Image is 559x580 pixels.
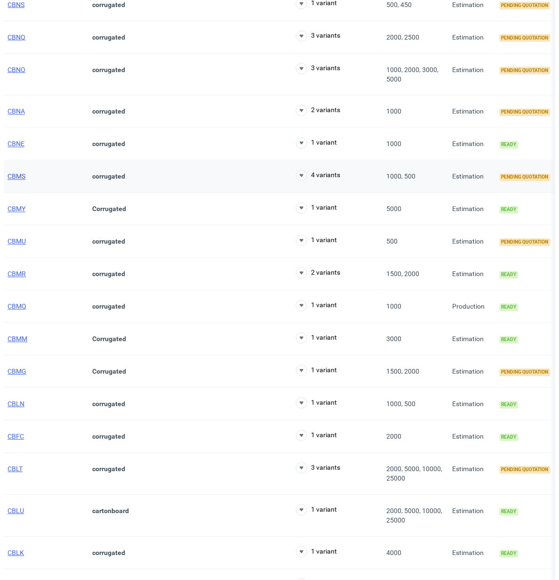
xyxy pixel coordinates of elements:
[296,333,337,344] button: 1 variant
[387,1,412,8] span: 500, 450
[8,549,24,557] a: CBLK
[449,495,496,537] div: Estimation
[449,421,496,453] div: Estimation
[449,21,496,54] div: Estimation
[8,66,25,74] a: CBNO
[387,549,402,557] span: 4000
[387,303,402,310] span: 1000
[8,303,26,310] a: CBMQ
[387,507,443,524] span: 2000, 5000, 10000, 25000
[449,323,496,356] div: Estimation
[500,508,519,516] span: Ready
[387,66,439,83] span: 1000, 2000, 3000, 5000
[296,105,340,116] button: 2 variants
[296,31,340,42] button: 3 variants
[500,109,551,116] span: Pending quotation
[296,268,340,279] button: 2 variants
[8,400,24,408] a: CBLN
[387,173,416,180] span: 1000, 500
[92,549,125,557] strong: corrugated
[449,128,496,161] div: Estimation
[92,108,125,115] strong: corrugated
[449,453,496,495] div: Estimation
[8,140,24,148] span: CBNE
[500,34,551,42] span: Pending quotation
[296,365,337,376] button: 1 variant
[500,67,551,74] span: Pending quotation
[449,54,496,96] div: Estimation
[92,433,125,441] strong: corrugated
[387,368,420,376] span: 1500, 2000
[449,161,496,193] div: Estimation
[500,271,519,279] span: Ready
[387,140,402,148] span: 1000
[387,205,402,213] span: 5000
[8,238,26,245] a: CBMU
[92,507,129,515] strong: cartonboard
[92,368,126,376] strong: Corrugated
[92,270,125,278] strong: corrugated
[387,400,416,408] span: 1000, 500
[296,300,337,311] button: 1 variant
[8,466,23,473] span: CBLT
[8,368,26,376] a: CBMG
[387,335,402,343] span: 3000
[500,2,551,9] span: Pending quotation
[387,433,402,441] span: 2000
[449,356,496,388] div: Estimation
[92,66,125,74] strong: corrugated
[449,388,496,421] div: Estimation
[449,258,496,291] div: Estimation
[8,433,24,441] a: CBFC
[296,63,340,74] button: 3 variants
[296,235,337,246] button: 1 variant
[500,239,551,246] span: Pending quotation
[8,1,24,8] a: CBNS
[296,463,340,474] button: 3 variants
[92,140,125,148] strong: corrugated
[296,505,337,516] button: 1 variant
[296,203,337,214] button: 1 variant
[92,400,125,408] strong: corrugated
[449,226,496,258] div: Estimation
[8,108,25,115] a: CBNA
[500,304,519,311] span: Ready
[8,205,25,213] a: CBMY
[296,138,337,149] button: 1 variant
[296,547,337,558] button: 1 variant
[500,369,551,376] span: Pending quotation
[8,173,25,180] a: CBMS
[449,193,496,226] div: Estimation
[92,238,125,245] strong: corrugated
[387,270,420,278] span: 1500, 2000
[500,434,519,441] span: Ready
[500,174,551,181] span: Pending quotation
[449,96,496,128] div: Estimation
[387,33,420,41] span: 2000, 2500
[387,108,402,115] span: 1000
[8,33,25,41] a: CBNQ
[92,33,125,41] strong: corrugated
[387,466,443,482] span: 2000, 5000, 10000, 25000
[92,466,125,473] strong: corrugated
[449,537,496,570] div: Estimation
[500,336,519,344] span: Ready
[8,335,27,343] a: CBMM
[500,401,519,409] span: Ready
[92,335,126,343] strong: Corrugated
[92,205,126,213] strong: Corrugated
[8,507,24,515] a: CBLU
[500,141,519,149] span: Ready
